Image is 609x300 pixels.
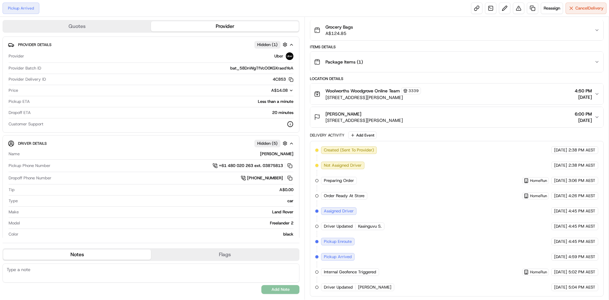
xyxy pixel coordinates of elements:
[325,117,403,123] span: [STREET_ADDRESS][PERSON_NAME]
[325,94,421,101] span: [STREET_ADDRESS][PERSON_NAME]
[310,83,603,104] button: Woolworths Woodgrove Online Team3339[STREET_ADDRESS][PERSON_NAME]4:50 PM[DATE]
[17,187,293,193] div: A$0.00
[358,223,382,229] span: Kasinguvu S.
[524,270,547,275] button: HomeRun
[325,111,361,117] span: [PERSON_NAME]
[348,131,377,139] button: Add Event
[241,175,293,182] a: [PHONE_NUMBER]
[9,110,31,116] span: Dropoff ETA
[310,107,603,127] button: [PERSON_NAME][STREET_ADDRESS][PERSON_NAME]6:00 PM[DATE]
[213,162,293,169] a: +61 480 020 263 ext. 03875813
[541,3,563,14] button: Reassign
[3,21,151,31] button: Quotes
[554,239,567,244] span: [DATE]
[247,175,283,181] span: [PHONE_NUMBER]
[568,269,595,275] span: 5:02 PM AEST
[554,269,567,275] span: [DATE]
[568,223,595,229] span: 4:45 PM AEST
[554,223,567,229] span: [DATE]
[575,111,592,117] span: 6:00 PM
[9,151,20,157] span: Name
[286,52,293,60] img: uber-new-logo.jpeg
[51,90,104,101] a: 💻API Documentation
[3,250,151,260] button: Notes
[325,30,353,37] span: A$124.85
[324,284,353,290] span: Driver Updated
[9,198,18,204] span: Type
[18,141,47,146] span: Driver Details
[324,178,354,183] span: Preparing Order
[254,41,289,49] button: Hidden (1)
[257,141,278,146] span: Hidden ( 5 )
[324,147,374,153] span: Created (Sent To Provider)
[568,147,595,153] span: 2:38 PM AEST
[568,193,595,199] span: 4:26 PM AEST
[9,88,18,93] span: Price
[60,92,102,98] span: API Documentation
[9,187,15,193] span: Tip
[568,163,595,168] span: 2:38 PM AEST
[33,110,293,116] div: 20 minutes
[409,88,419,93] span: 3339
[310,76,604,81] div: Location Details
[575,5,604,11] span: Cancel Delivery
[324,193,364,199] span: Order Ready At Store
[13,92,49,98] span: Knowledge Base
[554,193,567,199] span: [DATE]
[6,93,11,98] div: 📗
[310,52,603,72] button: Package Items (1)
[554,163,567,168] span: [DATE]
[575,94,592,100] span: [DATE]
[544,5,560,11] span: Reassign
[238,88,293,93] button: A$14.08
[554,147,567,153] span: [DATE]
[568,254,595,260] span: 4:59 PM AEST
[63,108,77,112] span: Pylon
[274,53,283,59] span: Uber
[9,231,18,237] span: Color
[9,163,50,169] span: Pickup Phone Number
[324,208,354,214] span: Assigned Driver
[568,178,595,183] span: 3:06 PM AEST
[108,63,115,70] button: Start new chat
[273,77,293,82] button: 4C853
[530,178,547,183] span: HomeRun
[151,21,299,31] button: Provider
[9,53,24,59] span: Provider
[9,77,46,82] span: Provider Delivery ID
[54,93,59,98] div: 💻
[6,61,18,72] img: 1736555255976-a54dd68f-1ca7-489b-9aae-adbdc363a1c4
[9,65,41,71] span: Provider Batch ID
[324,223,353,229] span: Driver Updated
[16,41,114,48] input: Got a question? Start typing here...
[554,208,567,214] span: [DATE]
[9,121,43,127] span: Customer Support
[22,61,104,67] div: Start new chat
[325,59,363,65] span: Package Items ( 1 )
[325,88,400,94] span: Woolworths Woodgrove Online Team
[554,284,567,290] span: [DATE]
[566,3,606,14] button: CancelDelivery
[230,65,293,71] span: bat_58DnWgTfVcO0KGXraedYeA
[22,151,293,157] div: [PERSON_NAME]
[151,250,299,260] button: Flags
[554,254,567,260] span: [DATE]
[9,99,30,104] span: Pickup ETA
[530,193,547,198] span: HomeRun
[254,139,289,147] button: Hidden (5)
[575,117,592,123] span: [DATE]
[22,67,80,72] div: We're available if you need us!
[9,220,20,226] span: Model
[324,239,352,244] span: Pickup Enroute
[310,20,603,40] button: Grocery BagsA$124.85
[568,208,595,214] span: 4:45 PM AEST
[23,220,293,226] div: Freelander 2
[257,42,278,48] span: Hidden ( 1 )
[4,90,51,101] a: 📗Knowledge Base
[325,24,353,30] span: Grocery Bags
[358,284,391,290] span: [PERSON_NAME]
[8,138,294,149] button: Driver DetailsHidden (5)
[20,198,293,204] div: car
